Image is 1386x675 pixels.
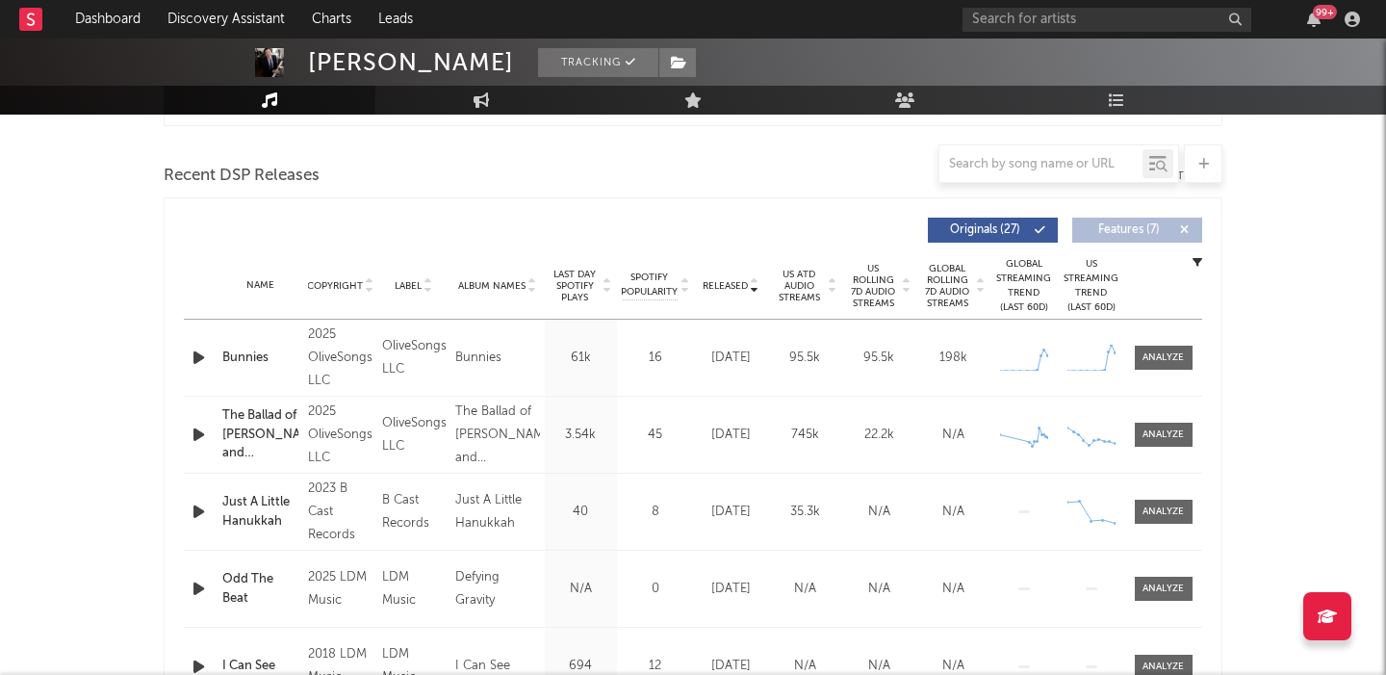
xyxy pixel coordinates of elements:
[382,489,446,535] div: B Cast Records
[703,280,748,292] span: Released
[699,503,763,522] div: [DATE]
[921,503,986,522] div: N/A
[308,324,372,393] div: 2025 OliveSongs LLC
[382,335,446,381] div: OliveSongs LLC
[455,401,540,470] div: The Ballad of [PERSON_NAME] and [PERSON_NAME]
[538,48,658,77] button: Tracking
[1063,257,1120,315] div: US Streaming Trend (Last 60D)
[921,349,986,368] div: 198k
[622,426,689,445] div: 45
[773,503,837,522] div: 35.3k
[773,349,837,368] div: 95.5k
[222,349,298,368] a: Bunnies
[550,349,612,368] div: 61k
[308,566,372,612] div: 2025 LDM Music
[550,426,612,445] div: 3.54k
[622,503,689,522] div: 8
[621,271,678,299] span: Spotify Popularity
[308,48,514,77] div: [PERSON_NAME]
[962,8,1251,32] input: Search for artists
[1313,5,1337,19] div: 99 +
[1307,12,1321,27] button: 99+
[307,280,363,292] span: Copyright
[308,401,372,470] div: 2025 OliveSongs LLC
[455,347,501,370] div: Bunnies
[550,580,612,599] div: N/A
[847,580,911,599] div: N/A
[939,157,1142,172] input: Search by song name or URL
[773,426,837,445] div: 745k
[222,406,298,463] a: The Ballad of [PERSON_NAME] and [PERSON_NAME]
[222,278,298,293] div: Name
[928,218,1058,243] button: Originals(27)
[550,503,612,522] div: 40
[699,426,763,445] div: [DATE]
[995,257,1053,315] div: Global Streaming Trend (Last 60D)
[622,349,689,368] div: 16
[382,412,446,458] div: OliveSongs LLC
[921,426,986,445] div: N/A
[699,580,763,599] div: [DATE]
[550,269,601,303] span: Last Day Spotify Plays
[699,349,763,368] div: [DATE]
[847,349,911,368] div: 95.5k
[382,566,446,612] div: LDM Music
[455,566,540,612] div: Defying Gravity
[455,489,540,535] div: Just A Little Hanukkah
[222,493,298,531] a: Just A Little Hanukkah
[222,570,298,608] a: Odd The Beat
[847,263,900,309] span: US Rolling 7D Audio Streams
[308,478,372,547] div: 2023 B Cast Records
[847,503,911,522] div: N/A
[622,580,689,599] div: 0
[940,224,1029,236] span: Originals ( 27 )
[458,280,526,292] span: Album Names
[921,580,986,599] div: N/A
[773,269,826,303] span: US ATD Audio Streams
[1085,224,1173,236] span: Features ( 7 )
[773,580,837,599] div: N/A
[847,426,911,445] div: 22.2k
[395,280,422,292] span: Label
[1072,218,1202,243] button: Features(7)
[921,263,974,309] span: Global Rolling 7D Audio Streams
